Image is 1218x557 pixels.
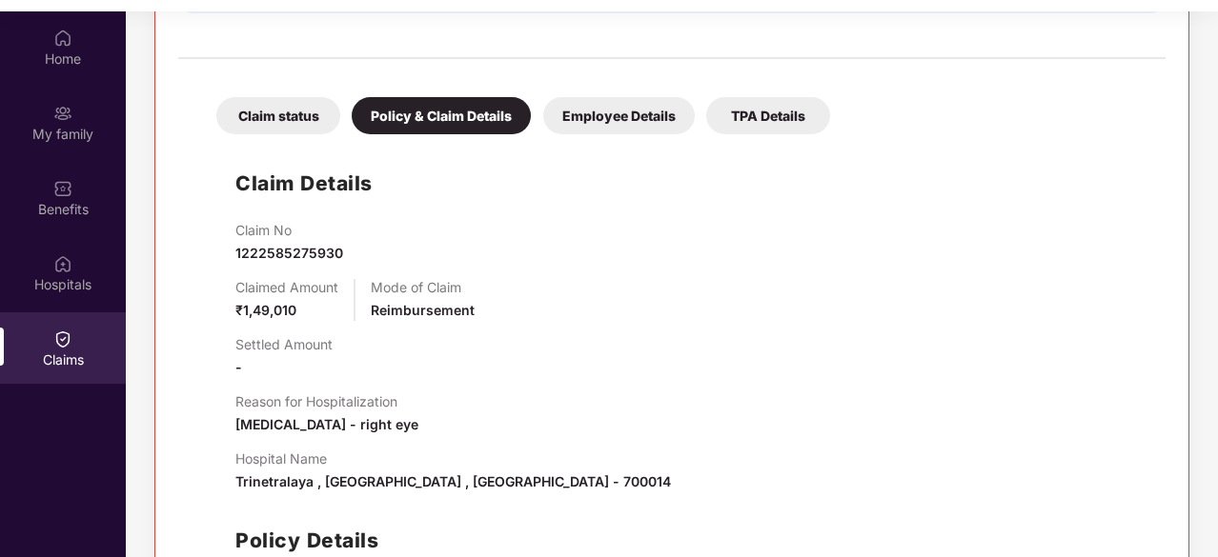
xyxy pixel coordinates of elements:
h1: Policy Details [235,525,378,556]
p: Claim No [235,222,343,238]
img: svg+xml;base64,PHN2ZyBpZD0iSG9tZSIgeG1sbnM9Imh0dHA6Ly93d3cudzMub3JnLzIwMDAvc3ZnIiB3aWR0aD0iMjAiIG... [53,29,72,48]
p: Claimed Amount [235,279,338,295]
div: Claim status [216,97,340,134]
p: Reason for Hospitalization [235,393,418,409]
span: Reimbursement [371,302,475,318]
div: Policy & Claim Details [352,97,531,134]
div: Employee Details [543,97,695,134]
p: Hospital Name [235,450,671,467]
span: [MEDICAL_DATA] - right eye [235,416,418,432]
img: svg+xml;base64,PHN2ZyB3aWR0aD0iMjAiIGhlaWdodD0iMjAiIHZpZXdCb3g9IjAgMCAyMCAyMCIgZmlsbD0ibm9uZSIgeG... [53,104,72,123]
p: Settled Amount [235,336,333,352]
span: - [235,359,242,375]
img: svg+xml;base64,PHN2ZyBpZD0iQmVuZWZpdHMiIHhtbG5zPSJodHRwOi8vd3d3LnczLm9yZy8yMDAwL3N2ZyIgd2lkdGg9Ij... [53,179,72,198]
img: svg+xml;base64,PHN2ZyBpZD0iQ2xhaW0iIHhtbG5zPSJodHRwOi8vd3d3LnczLm9yZy8yMDAwL3N2ZyIgd2lkdGg9IjIwIi... [53,329,72,348]
span: ₹1,49,010 [235,302,296,318]
span: 1222585275930 [235,245,343,261]
p: Mode of Claim [371,279,475,295]
img: svg+xml;base64,PHN2ZyBpZD0iSG9zcGl0YWxzIiB4bWxucz0iaHR0cDovL3d3dy53My5vcmcvMjAwMC9zdmciIHdpZHRoPS... [53,254,72,273]
span: Trinetralaya , [GEOGRAPHIC_DATA] , [GEOGRAPHIC_DATA] - 700014 [235,473,671,489]
h1: Claim Details [235,168,373,199]
div: TPA Details [706,97,830,134]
